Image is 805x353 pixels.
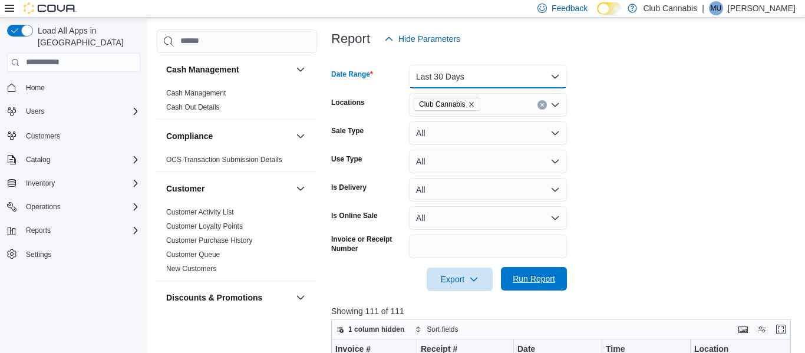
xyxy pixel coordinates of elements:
[331,183,367,192] label: Is Delivery
[409,65,567,88] button: Last 30 Days
[550,100,560,110] button: Open list of options
[2,222,145,239] button: Reports
[166,265,216,273] a: New Customers
[331,235,404,253] label: Invoice or Receipt Number
[21,104,140,118] span: Users
[434,268,486,291] span: Export
[709,1,723,15] div: Mavis Upson
[166,264,216,273] span: New Customers
[597,2,622,15] input: Dark Mode
[21,223,140,237] span: Reports
[26,155,50,164] span: Catalog
[26,83,45,93] span: Home
[166,317,197,325] a: Discounts
[2,199,145,215] button: Operations
[166,64,291,75] button: Cash Management
[331,154,362,164] label: Use Type
[26,202,61,212] span: Operations
[157,86,317,119] div: Cash Management
[166,250,220,259] span: Customer Queue
[21,81,50,95] a: Home
[166,156,282,164] a: OCS Transaction Submission Details
[293,62,308,77] button: Cash Management
[166,103,220,112] span: Cash Out Details
[2,151,145,168] button: Catalog
[26,131,60,141] span: Customers
[293,182,308,196] button: Customer
[380,27,465,51] button: Hide Parameters
[414,98,480,111] span: Club Cannabis
[331,211,378,220] label: Is Online Sale
[21,80,140,95] span: Home
[331,32,370,46] h3: Report
[26,107,44,116] span: Users
[26,250,51,259] span: Settings
[166,208,234,216] a: Customer Activity List
[293,129,308,143] button: Compliance
[331,70,373,79] label: Date Range
[21,176,140,190] span: Inventory
[702,1,704,15] p: |
[755,322,769,336] button: Display options
[33,25,140,48] span: Load All Apps in [GEOGRAPHIC_DATA]
[21,247,140,262] span: Settings
[21,153,55,167] button: Catalog
[2,175,145,192] button: Inventory
[26,226,51,235] span: Reports
[7,74,140,293] nav: Complex example
[331,305,796,317] p: Showing 111 of 111
[166,103,220,111] a: Cash Out Details
[21,104,49,118] button: Users
[409,121,567,145] button: All
[427,325,458,334] span: Sort fields
[331,126,364,136] label: Sale Type
[166,236,253,245] a: Customer Purchase History
[166,292,262,303] h3: Discounts & Promotions
[332,322,409,336] button: 1 column hidden
[24,2,77,14] img: Cova
[166,207,234,217] span: Customer Activity List
[21,176,60,190] button: Inventory
[501,267,567,291] button: Run Report
[409,206,567,230] button: All
[409,178,567,202] button: All
[552,2,588,14] span: Feedback
[21,248,56,262] a: Settings
[157,153,317,171] div: Compliance
[166,316,197,326] span: Discounts
[711,1,722,15] span: MU
[21,223,55,237] button: Reports
[419,98,466,110] span: Club Cannabis
[166,183,204,194] h3: Customer
[21,129,65,143] a: Customers
[166,64,239,75] h3: Cash Management
[409,150,567,173] button: All
[166,250,220,259] a: Customer Queue
[166,89,226,97] a: Cash Management
[166,155,282,164] span: OCS Transaction Submission Details
[166,183,291,194] button: Customer
[26,179,55,188] span: Inventory
[398,33,460,45] span: Hide Parameters
[293,291,308,305] button: Discounts & Promotions
[166,222,243,230] a: Customer Loyalty Points
[21,128,140,143] span: Customers
[537,100,547,110] button: Clear input
[166,88,226,98] span: Cash Management
[643,1,697,15] p: Club Cannabis
[774,322,788,336] button: Enter fullscreen
[166,130,213,142] h3: Compliance
[2,79,145,96] button: Home
[331,98,365,107] label: Locations
[348,325,404,334] span: 1 column hidden
[427,268,493,291] button: Export
[21,200,140,214] span: Operations
[21,153,140,167] span: Catalog
[21,200,65,214] button: Operations
[2,127,145,144] button: Customers
[728,1,796,15] p: [PERSON_NAME]
[2,103,145,120] button: Users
